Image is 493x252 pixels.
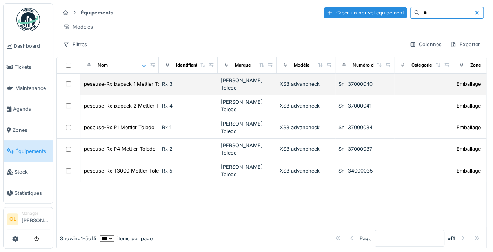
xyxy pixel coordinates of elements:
[84,145,156,153] div: peseuse-Rx P4 Mettler Toledo
[7,211,50,229] a: OL Manager[PERSON_NAME]
[78,9,116,16] strong: Équipements
[162,167,215,175] div: Rx 5
[338,124,391,131] div: Sn :37000034
[221,163,273,178] div: [PERSON_NAME] Toledo
[280,145,332,153] div: XS3 advancheck
[4,162,53,183] a: Stock
[22,211,50,216] div: Manager
[406,39,445,50] div: Colonnes
[15,168,50,176] span: Stock
[457,145,481,153] div: Emballage
[221,98,273,113] div: [PERSON_NAME] Toledo
[14,42,50,50] span: Dashboard
[60,21,96,32] div: Modèles
[353,62,389,68] div: Numéro de Série
[162,80,215,88] div: Rx 3
[4,99,53,120] a: Agenda
[4,57,53,78] a: Tickets
[84,80,171,88] div: peseuse-Rx ixapack 1 Mettler Toledo
[15,85,50,92] span: Maintenance
[13,126,50,134] span: Zones
[60,235,96,242] div: Showing 1 - 5 of 5
[221,120,273,135] div: [PERSON_NAME] Toledo
[13,105,50,113] span: Agenda
[280,124,332,131] div: XS3 advancheck
[294,62,310,68] div: Modèle
[448,235,455,242] strong: of 1
[235,62,251,68] div: Marque
[324,7,407,18] div: Créer un nouvel équipement
[176,62,214,68] div: Identifiant interne
[16,8,40,31] img: Badge_color-CXgf-gQk.svg
[360,235,371,242] div: Page
[162,102,215,110] div: Rx 4
[338,102,391,110] div: Sn :37000041
[4,140,53,162] a: Équipements
[457,124,481,131] div: Emballage
[447,39,484,50] div: Exporter
[470,62,481,68] div: Zone
[162,124,215,131] div: Rx 1
[22,211,50,227] li: [PERSON_NAME]
[15,63,50,71] span: Tickets
[84,102,172,110] div: peseuse-Rx ixapack 2 Mettler Toledo
[457,80,481,88] div: Emballage
[98,62,108,68] div: Nom
[280,80,332,88] div: XS3 advancheck
[84,167,165,175] div: peseuse-Rx T3000 Mettler Toledo
[457,102,481,110] div: Emballage
[338,167,391,175] div: Sn :34000035
[4,36,53,57] a: Dashboard
[457,167,481,175] div: Emballage
[221,77,273,92] div: [PERSON_NAME] Toledo
[338,80,391,88] div: Sn :37000040
[411,62,466,68] div: Catégories d'équipement
[7,213,18,225] li: OL
[4,183,53,204] a: Statistiques
[60,39,91,50] div: Filtres
[15,189,50,197] span: Statistiques
[84,124,155,131] div: peseuse-Rx P1 Mettler Toledo
[4,120,53,141] a: Zones
[338,145,391,153] div: Sn :37000037
[100,235,153,242] div: items per page
[280,167,332,175] div: XS3 advancheck
[221,142,273,157] div: [PERSON_NAME] Toledo
[4,77,53,99] a: Maintenance
[280,102,332,110] div: XS3 advancheck
[15,148,50,155] span: Équipements
[162,145,215,153] div: Rx 2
